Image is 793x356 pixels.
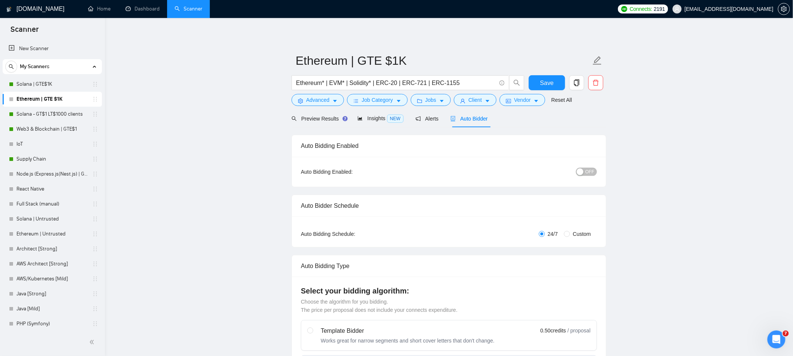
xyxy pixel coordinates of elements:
[16,271,88,286] a: AWS/Kubernetes [Mild]
[506,98,511,104] span: idcard
[298,98,303,104] span: setting
[589,79,603,86] span: delete
[92,246,98,252] span: holder
[630,5,652,13] span: Connects:
[450,116,456,121] span: robot
[9,41,96,56] a: New Scanner
[387,115,404,123] span: NEW
[362,96,393,104] span: Job Category
[16,316,88,331] a: PHP (Symfony)
[585,168,594,176] span: OFF
[292,116,346,122] span: Preview Results
[301,255,597,277] div: Auto Bidding Type
[358,115,403,121] span: Insights
[301,286,597,296] h4: Select your bidding algorithm:
[16,182,88,197] a: React Native
[468,96,482,104] span: Client
[175,6,202,12] a: searchScanner
[551,96,572,104] a: Reset All
[783,331,789,337] span: 7
[92,111,98,117] span: holder
[126,6,160,12] a: dashboardDashboard
[540,326,566,335] span: 0.50 credits
[296,78,496,88] input: Search Freelance Jobs...
[675,6,680,12] span: user
[16,137,88,152] a: IoT
[321,326,495,335] div: Template Bidder
[16,197,88,212] a: Full Stack (manual)
[353,98,359,104] span: bars
[417,98,422,104] span: folder
[514,96,531,104] span: Vendor
[301,168,399,176] div: Auto Bidding Enabled:
[16,77,88,92] a: Solana | GTE$1K
[16,256,88,271] a: AWS Architect [Strong]
[16,286,88,301] a: Java [Strong]
[92,96,98,102] span: holder
[92,156,98,162] span: holder
[3,41,102,56] li: New Scanner
[16,92,88,107] a: Ethereum | GTE $1K
[292,94,344,106] button: settingAdvancedcaret-down
[92,186,98,192] span: holder
[5,61,17,73] button: search
[332,98,338,104] span: caret-down
[92,81,98,87] span: holder
[509,75,524,90] button: search
[347,94,407,106] button: barsJob Categorycaret-down
[621,6,627,12] img: upwork-logo.png
[460,98,465,104] span: user
[654,5,665,13] span: 2191
[358,116,363,121] span: area-chart
[439,98,444,104] span: caret-down
[306,96,329,104] span: Advanced
[425,96,437,104] span: Jobs
[4,24,45,40] span: Scanner
[778,6,790,12] a: setting
[92,321,98,327] span: holder
[500,94,545,106] button: idcardVendorcaret-down
[301,195,597,216] div: Auto Bidder Schedule
[92,291,98,297] span: holder
[545,230,561,238] span: 24/7
[568,327,591,334] span: / proposal
[485,98,490,104] span: caret-down
[16,152,88,167] a: Supply Chain
[768,331,786,349] iframe: Intercom live chat
[416,116,421,121] span: notification
[92,216,98,222] span: holder
[16,122,88,137] a: Web3 & Blockchain | GTE$1
[588,75,603,90] button: delete
[92,231,98,237] span: holder
[396,98,401,104] span: caret-down
[301,299,458,313] span: Choose the algorithm for you bidding. The price per proposal does not include your connects expen...
[540,78,554,88] span: Save
[92,261,98,267] span: holder
[20,59,49,74] span: My Scanners
[92,276,98,282] span: holder
[92,306,98,312] span: holder
[510,79,524,86] span: search
[88,6,111,12] a: homeHome
[529,75,565,90] button: Save
[296,51,591,70] input: Scanner name...
[6,64,17,69] span: search
[570,79,584,86] span: copy
[92,171,98,177] span: holder
[16,167,88,182] a: Node.js (Express.js|Nest.js) | GTE$1K
[454,94,497,106] button: userClientcaret-down
[92,126,98,132] span: holder
[534,98,539,104] span: caret-down
[292,116,297,121] span: search
[321,337,495,344] div: Works great for narrow segments and short cover letters that don't change.
[16,241,88,256] a: Architect [Strong]
[342,115,349,122] div: Tooltip anchor
[16,212,88,226] a: Solana | Untrusted
[570,230,594,238] span: Custom
[450,116,488,122] span: Auto Bidder
[569,75,584,90] button: copy
[92,201,98,207] span: holder
[593,56,602,66] span: edit
[416,116,439,122] span: Alerts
